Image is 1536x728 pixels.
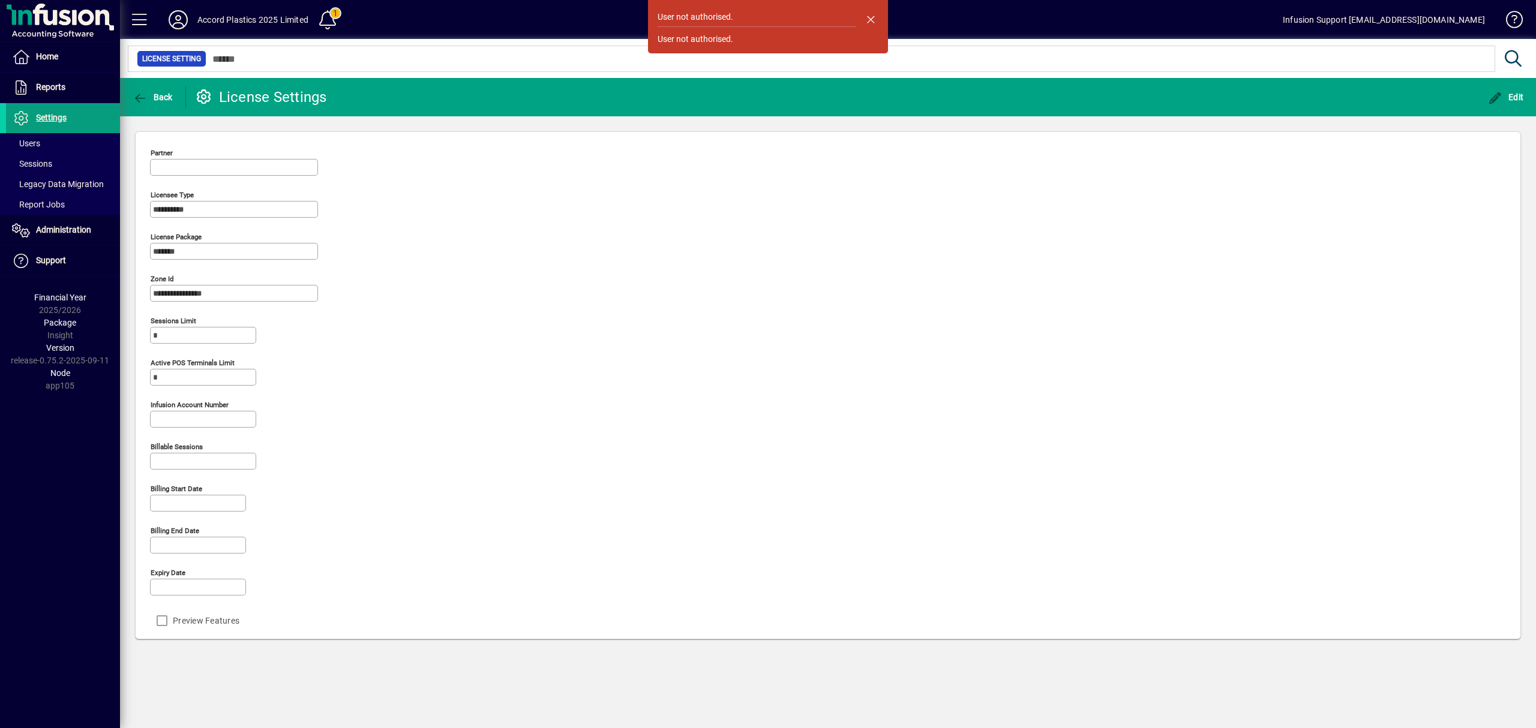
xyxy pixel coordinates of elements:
[151,485,202,493] mat-label: Billing start date
[151,191,194,199] mat-label: Licensee Type
[6,133,120,154] a: Users
[1488,92,1524,102] span: Edit
[120,86,186,108] app-page-header-button: Back
[12,159,52,169] span: Sessions
[151,275,174,283] mat-label: Zone Id
[130,86,176,108] button: Back
[6,246,120,276] a: Support
[12,179,104,189] span: Legacy Data Migration
[36,52,58,61] span: Home
[36,113,67,122] span: Settings
[12,139,40,148] span: Users
[6,174,120,194] a: Legacy Data Migration
[6,194,120,215] a: Report Jobs
[6,154,120,174] a: Sessions
[36,225,91,234] span: Administration
[1283,10,1485,29] div: Infusion Support [EMAIL_ADDRESS][DOMAIN_NAME]
[1485,86,1527,108] button: Edit
[159,9,197,31] button: Profile
[133,92,173,102] span: Back
[151,149,173,157] mat-label: Partner
[151,359,235,367] mat-label: Active POS Terminals Limit
[50,368,70,378] span: Node
[151,443,203,451] mat-label: Billable sessions
[197,10,308,29] div: Accord Plastics 2025 Limited
[151,317,196,325] mat-label: Sessions Limit
[151,233,202,241] mat-label: License Package
[195,88,327,107] div: License Settings
[36,82,65,92] span: Reports
[12,200,65,209] span: Report Jobs
[151,568,185,577] mat-label: Expiry date
[151,401,229,409] mat-label: Infusion account number
[6,215,120,245] a: Administration
[34,293,86,302] span: Financial Year
[6,73,120,103] a: Reports
[44,318,76,327] span: Package
[142,53,201,65] span: License Setting
[36,255,66,265] span: Support
[151,527,199,535] mat-label: Billing end date
[46,343,74,353] span: Version
[1497,2,1521,41] a: Knowledge Base
[6,42,120,72] a: Home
